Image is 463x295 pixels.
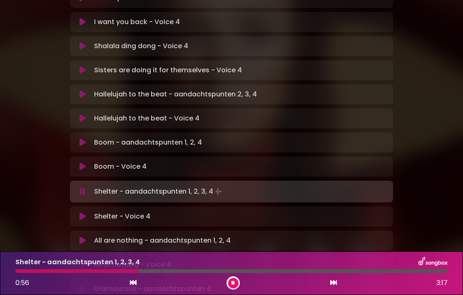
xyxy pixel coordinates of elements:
[418,257,448,268] img: songbox-logo-white.png
[436,278,448,288] span: 3:17
[94,236,231,246] p: All are nothing - aandachtspunten 1, 2, 4
[94,162,147,172] p: Boom - Voice 4
[94,65,242,75] p: Sisters are doing it for themselves - Voice 4
[94,138,202,147] p: Boom - aandachtspunten 1, 2, 4
[15,257,140,267] p: Shelter - aandachtspunten 1, 2, 3, 4
[94,211,150,221] p: Shelter - Voice 4
[15,278,29,288] span: 0:56
[213,186,225,197] img: waveform4.gif
[94,41,188,51] p: Shalala ding dong - Voice 4
[94,89,257,99] p: Hallelujah to the beat - aandachtspunten 2, 3, 4
[94,186,225,197] p: Shelter - aandachtspunten 1, 2, 3, 4
[94,113,199,123] p: Hallelujah to the beat - Voice 4
[94,17,180,27] p: I want you back - Voice 4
